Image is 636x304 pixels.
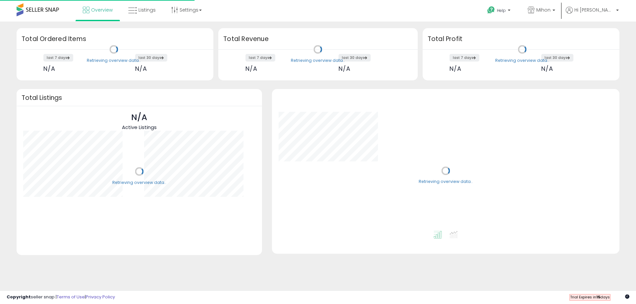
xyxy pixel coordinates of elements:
[87,58,141,64] div: Retrieving overview data..
[7,294,115,300] div: seller snap | |
[596,294,600,300] b: 15
[536,7,551,13] span: Mihon
[7,294,31,300] strong: Copyright
[495,58,549,64] div: Retrieving overview data..
[57,294,85,300] a: Terms of Use
[138,7,156,13] span: Listings
[86,294,115,300] a: Privacy Policy
[482,1,517,22] a: Help
[419,179,473,185] div: Retrieving overview data..
[112,180,166,186] div: Retrieving overview data..
[566,7,619,22] a: Hi [PERSON_NAME]
[570,294,610,300] span: Trial Expires in days
[91,7,113,13] span: Overview
[497,8,506,13] span: Help
[487,6,495,14] i: Get Help
[574,7,614,13] span: Hi [PERSON_NAME]
[291,58,345,64] div: Retrieving overview data..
